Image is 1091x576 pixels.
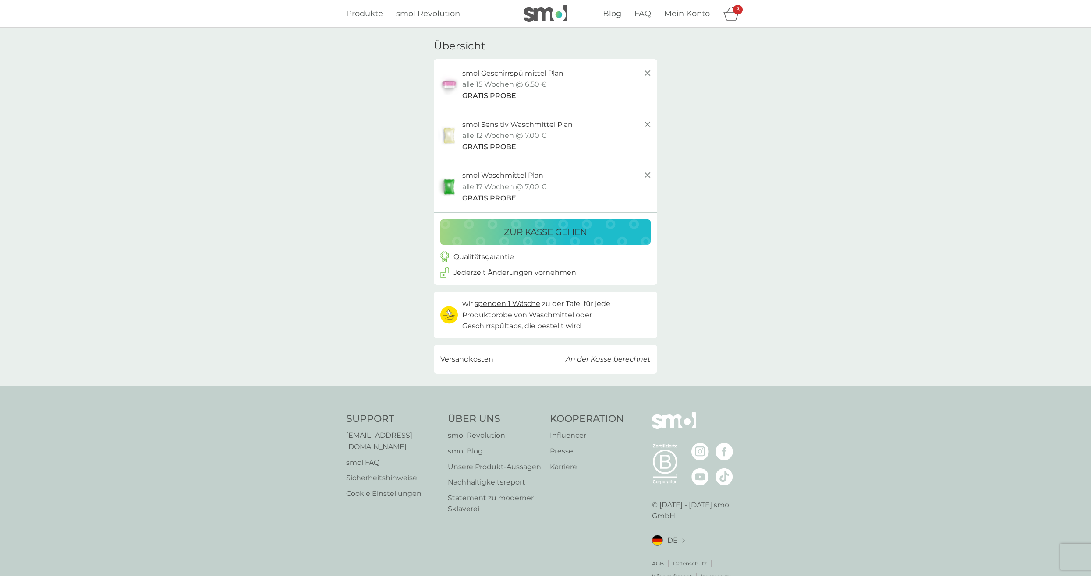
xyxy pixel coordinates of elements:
[603,9,621,18] span: Blog
[434,40,485,53] h3: Übersicht
[462,193,516,204] span: GRATIS PROBE
[448,412,541,426] h4: Über Uns
[448,461,541,473] a: Unsere Produkt‑Aussagen
[652,499,745,522] p: © [DATE] - [DATE] smol GmbH
[346,472,439,484] a: Sicherheitshinweise
[462,141,516,153] span: GRATIS PROBE
[462,130,547,141] p: alle 12 Wochen @ 7,00 €
[667,535,678,546] span: DE
[346,457,439,468] a: smol FAQ
[462,170,543,181] p: smol Waschmittel Plan
[682,538,685,543] img: Standort auswählen
[664,9,710,18] span: Mein Konto
[652,412,696,442] img: smol
[462,298,651,332] p: wir zu der Tafel für jede Produktprobe von Waschmittel oder Geschirrspültabs, die bestellt wird
[634,7,651,20] a: FAQ
[550,461,624,473] a: Karriere
[462,68,563,79] p: smol Geschirrspülmittel Plan
[550,446,624,457] a: Presse
[475,299,540,308] span: spenden 1 Wäsche
[346,7,383,20] a: Produkte
[396,7,460,20] a: smol Revolution
[673,559,707,568] a: Datenschutz
[634,9,651,18] span: FAQ
[652,559,664,568] a: AGB
[448,492,541,515] a: Statement zu moderner Sklaverei
[462,119,573,130] p: smol Sensitiv Waschmittel Plan
[716,468,733,485] img: besuche die smol TikTok Seite
[440,354,493,365] p: Versandkosten
[603,7,621,20] a: Blog
[462,181,547,193] p: alle 17 Wochen @ 7,00 €
[453,267,576,278] p: Jederzeit Änderungen vornehmen
[550,430,624,441] a: Influencer
[652,535,663,546] img: DE flag
[524,5,567,22] img: smol
[448,430,541,441] a: smol Revolution
[346,9,383,18] span: Produkte
[504,225,587,239] p: zur Kasse gehen
[664,7,710,20] a: Mein Konto
[691,468,709,485] img: besuche die smol YouTube Seite
[716,443,733,460] img: besuche die smol Facebook Seite
[396,9,460,18] span: smol Revolution
[462,90,516,102] span: GRATIS PROBE
[346,412,439,426] h4: Support
[448,446,541,457] a: smol Blog
[462,79,547,90] p: alle 15 Wochen @ 6,50 €
[566,354,651,365] p: An der Kasse berechnet
[346,488,439,499] a: Cookie Einstellungen
[346,430,439,452] a: [EMAIL_ADDRESS][DOMAIN_NAME]
[440,219,651,245] button: zur Kasse gehen
[453,251,514,263] p: Qualitätsgarantie
[550,412,624,426] h4: Kooperation
[448,477,541,488] a: Nachhaltigkeitsreport
[723,5,745,22] div: Warenkorb
[691,443,709,460] img: besuche die smol Instagram Seite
